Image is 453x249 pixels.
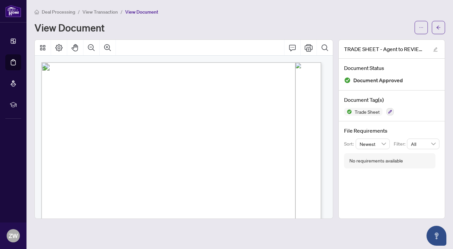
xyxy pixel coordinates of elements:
[344,64,439,72] h4: Document Status
[436,25,441,30] span: arrow-left
[9,231,18,240] span: ZW
[78,8,80,16] li: /
[427,226,446,246] button: Open asap
[34,10,39,14] span: home
[82,9,118,15] span: View Transaction
[42,9,75,15] span: Deal Processing
[125,9,158,15] span: View Document
[344,96,439,104] h4: Document Tag(s)
[433,47,438,52] span: edit
[5,5,21,17] img: logo
[344,45,427,53] span: TRADE SHEET - Agent to REVIEW - [STREET_ADDRESS] 1.pdf
[394,140,407,148] p: Filter:
[353,76,403,85] span: Document Approved
[344,108,352,116] img: Status Icon
[34,22,105,33] h1: View Document
[360,139,386,149] span: Newest
[121,8,123,16] li: /
[411,139,435,149] span: All
[352,109,382,114] span: Trade Sheet
[419,25,424,30] span: ellipsis
[349,157,403,164] div: No requirements available
[344,127,439,135] h4: File Requirements
[344,77,351,84] img: Document Status
[344,140,356,148] p: Sort:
